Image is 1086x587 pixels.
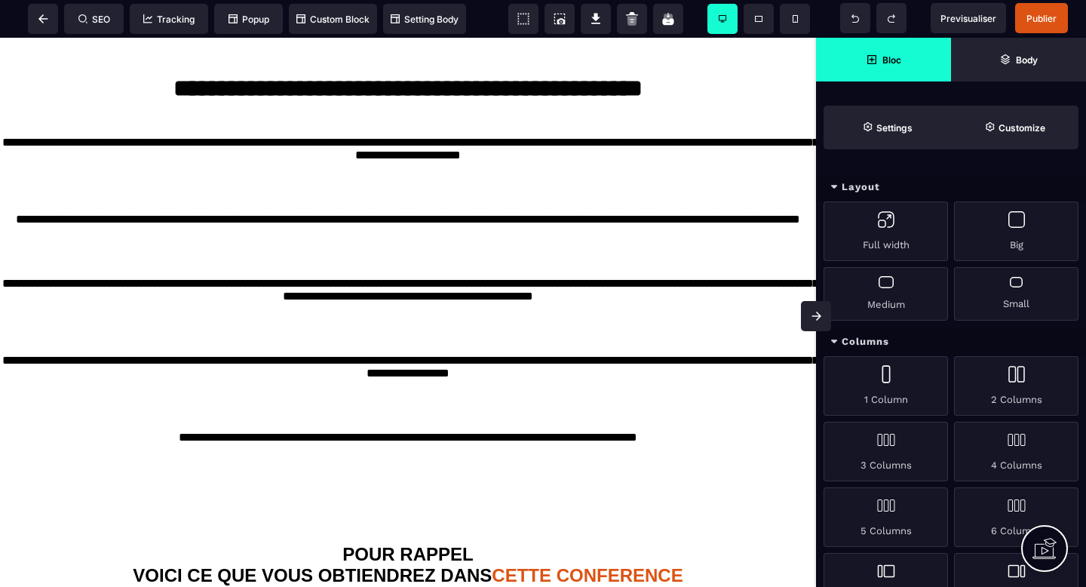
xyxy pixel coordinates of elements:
[78,14,110,25] span: SEO
[882,54,901,66] strong: Bloc
[816,174,1086,201] div: Layout
[816,328,1086,356] div: Columns
[824,267,948,321] div: Medium
[816,38,951,81] span: Open Blocks
[954,267,1078,321] div: Small
[824,487,948,547] div: 5 Columns
[824,422,948,481] div: 3 Columns
[229,14,269,25] span: Popup
[824,201,948,261] div: Full width
[931,3,1006,33] span: Preview
[508,4,538,34] span: View components
[951,106,1078,149] span: Open Style Manager
[824,356,948,416] div: 1 Column
[1026,13,1057,24] span: Publier
[951,38,1086,81] span: Open Layer Manager
[954,487,1078,547] div: 6 Columns
[1016,54,1038,66] strong: Body
[296,14,370,25] span: Custom Block
[391,14,459,25] span: Setting Body
[940,13,996,24] span: Previsualiser
[954,356,1078,416] div: 2 Columns
[999,122,1045,134] strong: Customize
[143,14,195,25] span: Tracking
[954,422,1078,481] div: 4 Columns
[954,201,1078,261] div: Big
[876,122,913,134] strong: Settings
[545,4,575,34] span: Screenshot
[492,527,683,548] span: CETTE CONFERENCE
[824,106,951,149] span: Settings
